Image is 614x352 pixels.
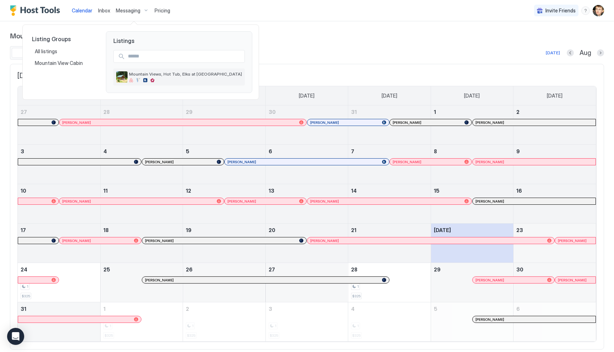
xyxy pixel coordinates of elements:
div: Open Intercom Messenger [7,328,24,345]
span: Listing Groups [32,35,95,43]
div: listing image [116,71,128,83]
span: Mountain Views, Hot Tub, Elks at [GEOGRAPHIC_DATA] [129,71,242,77]
span: Mountain View Cabin [35,60,84,66]
span: Listings [106,32,252,44]
input: Input Field [125,50,244,62]
span: All listings [35,48,58,55]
